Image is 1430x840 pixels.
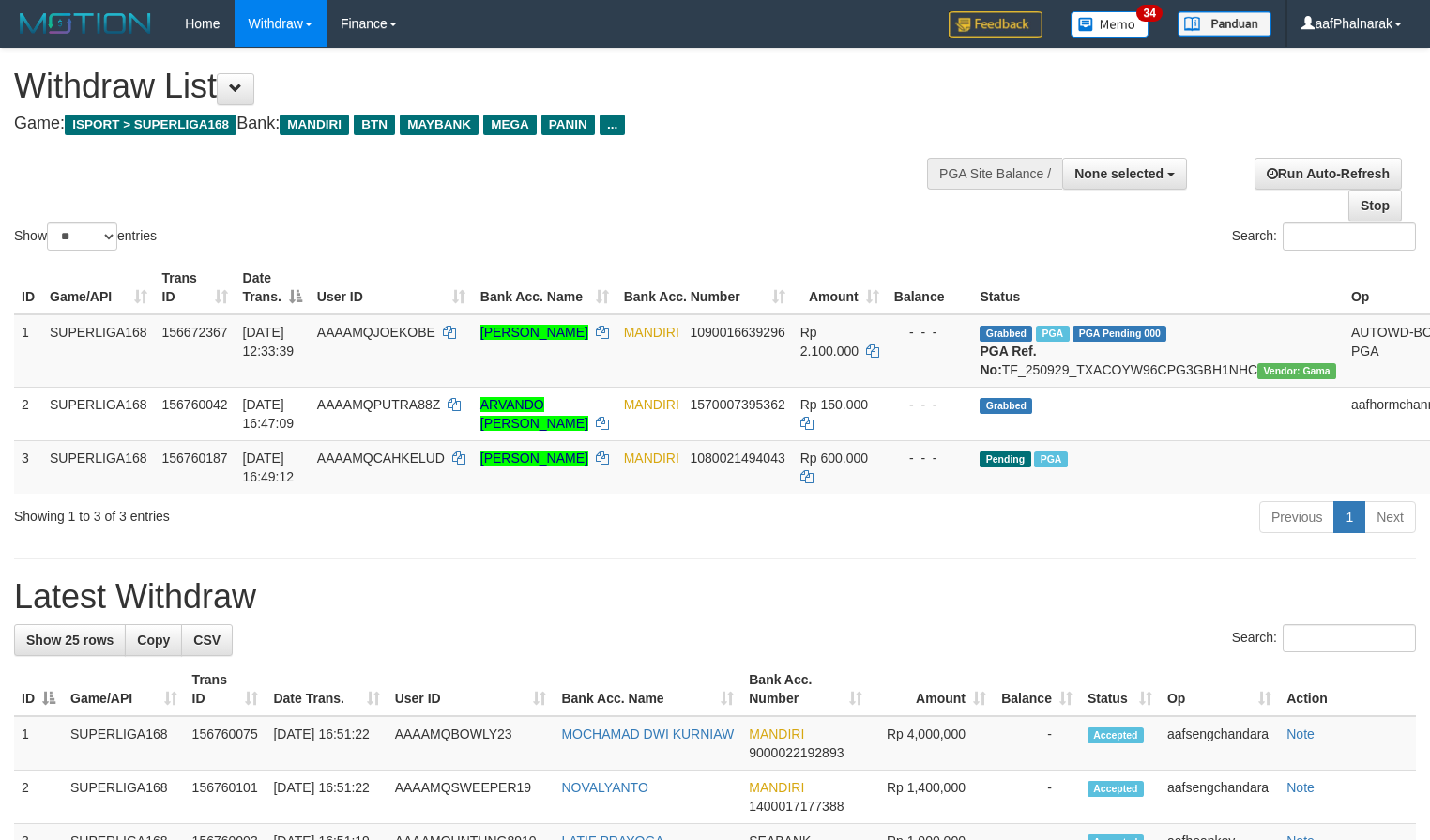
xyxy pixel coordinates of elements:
span: PGA Pending [1072,326,1166,342]
td: [DATE] 16:51:22 [266,716,387,771]
td: Rp 4,000,000 [870,716,994,771]
a: Previous [1259,501,1334,533]
a: Next [1364,501,1416,533]
td: 1 [14,314,42,388]
span: Show 25 rows [26,633,114,648]
th: ID: activate to sort column descending [14,663,63,716]
img: MOTION_logo.png [14,9,157,38]
span: Grabbed [980,326,1032,342]
h1: Latest Withdraw [14,578,1416,616]
th: Trans ID: activate to sort column ascending [185,663,266,716]
a: CSV [181,624,233,656]
span: CSV [193,633,221,648]
td: 2 [14,771,63,824]
td: 156760101 [185,771,266,824]
span: [DATE] 16:47:09 [243,397,295,431]
th: Status: activate to sort column ascending [1080,663,1160,716]
span: Copy 1570007395362 to clipboard [690,397,784,412]
span: MEGA [483,115,537,135]
span: Copy [137,633,170,648]
span: Accepted [1088,781,1144,797]
span: MANDIRI [624,325,679,340]
a: Stop [1348,190,1402,221]
h1: Withdraw List [14,68,935,105]
span: 156672367 [162,325,228,340]
input: Search: [1283,222,1416,251]
th: Op: activate to sort column ascending [1160,663,1279,716]
span: 156760042 [162,397,228,412]
span: Rp 2.100.000 [800,325,859,359]
a: [PERSON_NAME] [480,325,588,340]
span: [DATE] 16:49:12 [243,451,295,484]
td: 156760075 [185,716,266,771]
td: aafsengchandara [1160,716,1279,771]
span: Copy 9000022192893 to clipboard [749,745,844,760]
th: Trans ID: activate to sort column ascending [155,261,236,314]
img: Button%20Memo.svg [1071,11,1149,38]
span: 34 [1136,5,1162,22]
td: SUPERLIGA168 [63,716,185,771]
td: aafsengchandara [1160,771,1279,824]
a: NOVALYANTO [561,780,647,795]
td: [DATE] 16:51:22 [266,771,387,824]
img: panduan.png [1178,11,1271,37]
span: MANDIRI [624,451,679,466]
span: PANIN [541,115,595,135]
span: ... [600,115,625,135]
th: Date Trans.: activate to sort column ascending [266,663,387,716]
img: Feedback.jpg [949,11,1042,38]
td: SUPERLIGA168 [63,771,185,824]
td: 2 [14,387,42,440]
span: AAAAMQJOEKOBE [317,325,435,340]
label: Search: [1232,624,1416,652]
span: Vendor URL: https://trx31.1velocity.biz [1257,363,1336,379]
span: MANDIRI [280,115,349,135]
td: TF_250929_TXACOYW96CPG3GBH1NHC [972,314,1343,388]
a: ARVANDO [PERSON_NAME] [480,397,588,431]
span: Copy 1080021494043 to clipboard [690,451,784,466]
th: User ID: activate to sort column ascending [388,663,555,716]
span: AAAAMQCAHKELUD [317,451,445,466]
td: AAAAMQBOWLY23 [388,716,555,771]
th: Bank Acc. Name: activate to sort column ascending [473,261,616,314]
th: Date Trans.: activate to sort column descending [236,261,310,314]
div: - - - [894,323,966,342]
label: Search: [1232,222,1416,251]
td: 3 [14,440,42,494]
td: AAAAMQSWEEPER19 [388,771,555,824]
a: 1 [1333,501,1365,533]
th: Action [1279,663,1416,716]
td: SUPERLIGA168 [42,440,155,494]
th: Bank Acc. Number: activate to sort column ascending [616,261,793,314]
span: MAYBANK [400,115,479,135]
a: Show 25 rows [14,624,126,656]
span: Marked by aafsengchandara [1034,451,1067,467]
div: - - - [894,449,966,467]
button: None selected [1062,158,1187,190]
div: - - - [894,395,966,414]
span: MANDIRI [624,397,679,412]
th: Balance: activate to sort column ascending [994,663,1080,716]
a: Copy [125,624,182,656]
span: Copy 1400017177388 to clipboard [749,799,844,814]
b: PGA Ref. No: [980,344,1036,377]
span: Grabbed [980,398,1032,414]
div: PGA Site Balance / [927,158,1062,190]
td: Rp 1,400,000 [870,771,994,824]
th: Balance [887,261,973,314]
select: Showentries [47,222,117,251]
th: Bank Acc. Name: activate to sort column ascending [554,663,741,716]
a: Run Auto-Refresh [1255,158,1402,190]
span: Rp 600.000 [800,451,868,466]
span: Marked by aafsengchandara [1036,326,1069,342]
td: SUPERLIGA168 [42,387,155,440]
div: Showing 1 to 3 of 3 entries [14,499,582,526]
th: Game/API: activate to sort column ascending [63,663,185,716]
th: Game/API: activate to sort column ascending [42,261,155,314]
th: ID [14,261,42,314]
h4: Game: Bank: [14,115,935,133]
span: Pending [980,451,1030,467]
a: MOCHAMAD DWI KURNIAW [561,726,734,741]
a: Note [1286,726,1315,741]
th: User ID: activate to sort column ascending [310,261,473,314]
